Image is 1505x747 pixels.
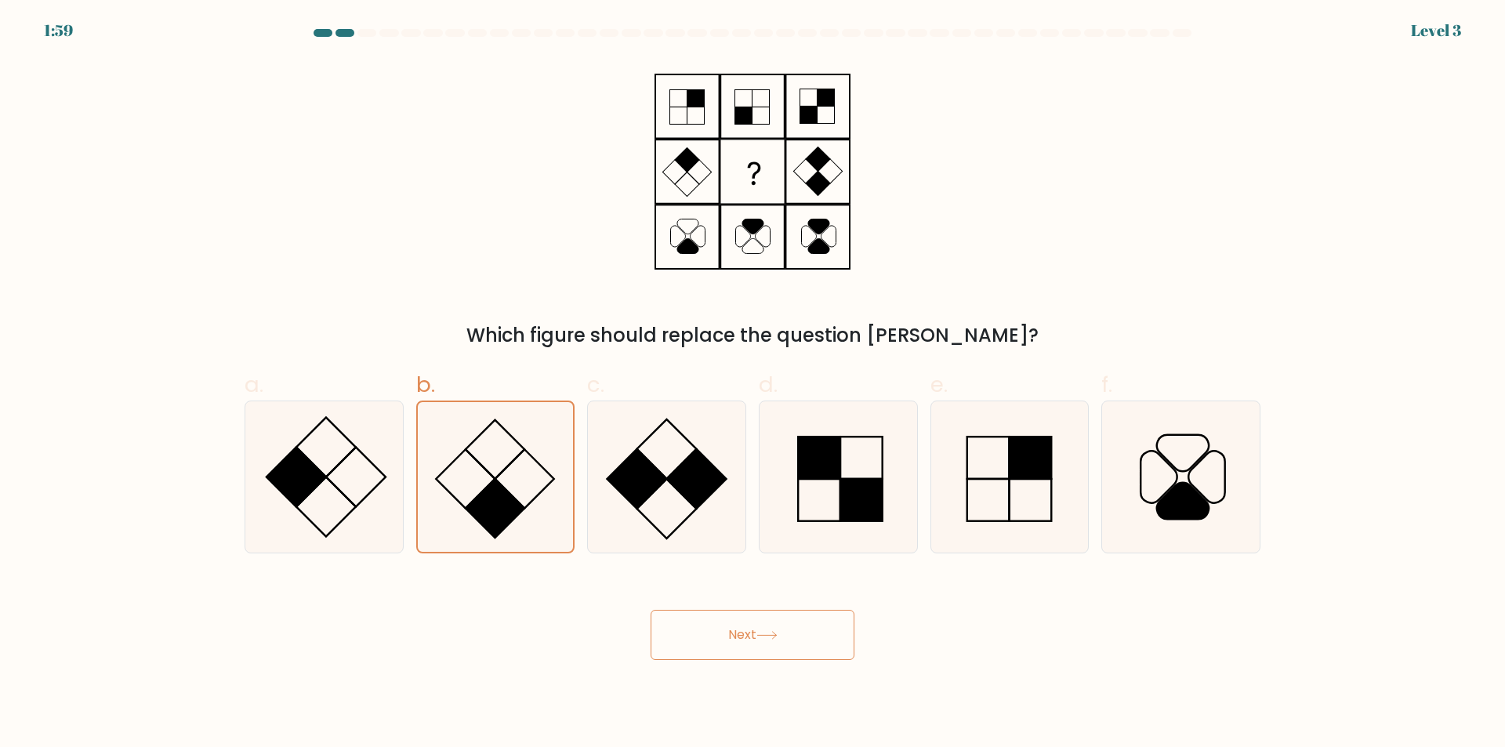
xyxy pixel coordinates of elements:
div: Which figure should replace the question [PERSON_NAME]? [254,321,1251,350]
span: a. [245,369,263,400]
div: Level 3 [1411,19,1461,42]
div: 1:59 [44,19,73,42]
span: c. [587,369,604,400]
span: d. [759,369,778,400]
span: e. [930,369,948,400]
button: Next [651,610,854,660]
span: b. [416,369,435,400]
span: f. [1101,369,1112,400]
